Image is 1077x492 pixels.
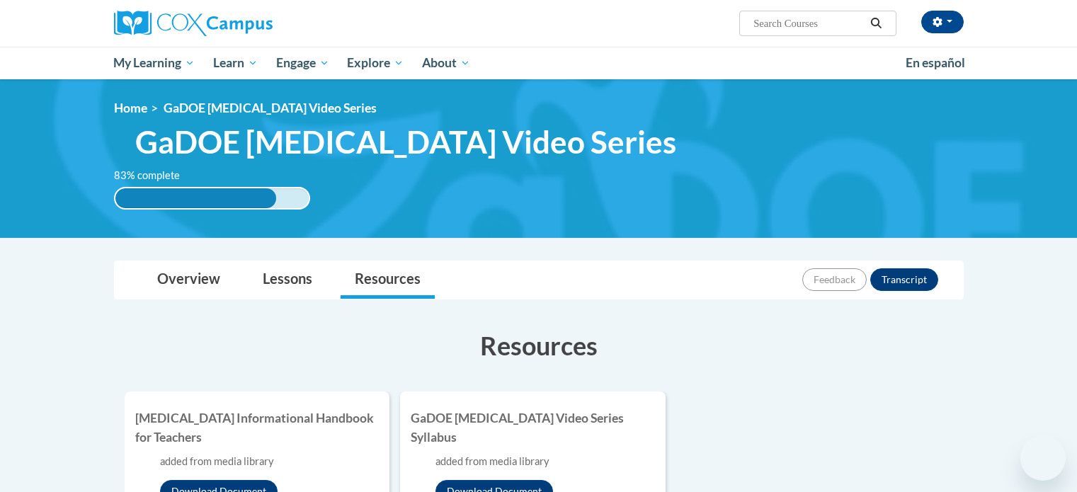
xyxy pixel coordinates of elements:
[135,409,380,447] h4: [MEDICAL_DATA] Informational Handbook for Teachers
[413,47,479,79] a: About
[213,55,258,71] span: Learn
[422,55,470,71] span: About
[114,101,147,115] a: Home
[105,47,205,79] a: My Learning
[802,268,867,291] button: Feedback
[267,47,338,79] a: Engage
[411,409,655,447] h4: GaDOE [MEDICAL_DATA] Video Series Syllabus
[143,261,234,299] a: Overview
[93,47,985,79] div: Main menu
[906,55,965,70] span: En español
[752,15,865,32] input: Search Courses
[114,168,195,183] label: 83% complete
[164,101,377,115] span: GaDOE [MEDICAL_DATA] Video Series
[135,123,676,161] span: GaDOE [MEDICAL_DATA] Video Series
[113,55,195,71] span: My Learning
[114,11,383,36] a: Cox Campus
[114,11,273,36] img: Cox Campus
[249,261,326,299] a: Lessons
[870,268,938,291] button: Transcript
[115,188,276,208] div: 83% complete
[1020,435,1066,481] iframe: Button to launch messaging window
[204,47,267,79] a: Learn
[276,55,329,71] span: Engage
[865,15,887,32] button: Search
[347,55,404,71] span: Explore
[338,47,413,79] a: Explore
[435,454,655,469] div: added from media library
[896,48,974,78] a: En español
[114,328,964,363] h3: Resources
[341,261,435,299] a: Resources
[160,454,380,469] div: added from media library
[921,11,964,33] button: Account Settings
